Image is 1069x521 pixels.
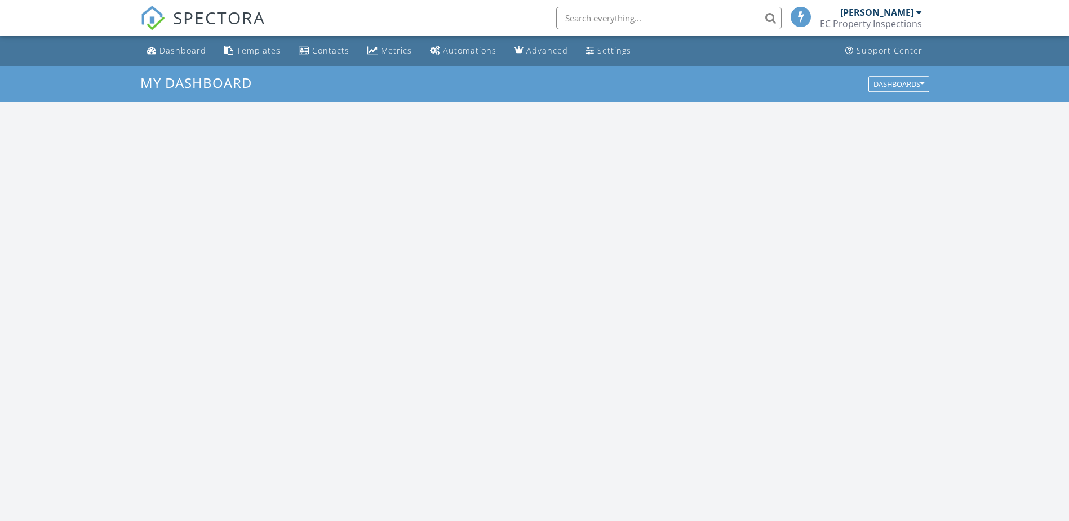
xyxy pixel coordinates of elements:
[443,45,496,56] div: Automations
[237,45,281,56] div: Templates
[841,41,927,61] a: Support Center
[582,41,636,61] a: Settings
[312,45,349,56] div: Contacts
[381,45,412,56] div: Metrics
[143,41,211,61] a: Dashboard
[140,6,165,30] img: The Best Home Inspection Software - Spectora
[173,6,265,29] span: SPECTORA
[140,15,265,39] a: SPECTORA
[526,45,568,56] div: Advanced
[868,76,929,92] button: Dashboards
[857,45,922,56] div: Support Center
[363,41,416,61] a: Metrics
[510,41,573,61] a: Advanced
[597,45,631,56] div: Settings
[140,73,252,92] span: My Dashboard
[159,45,206,56] div: Dashboard
[556,7,782,29] input: Search everything...
[220,41,285,61] a: Templates
[425,41,501,61] a: Automations (Basic)
[840,7,913,18] div: [PERSON_NAME]
[873,80,924,88] div: Dashboards
[820,18,922,29] div: EC Property Inspections
[294,41,354,61] a: Contacts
